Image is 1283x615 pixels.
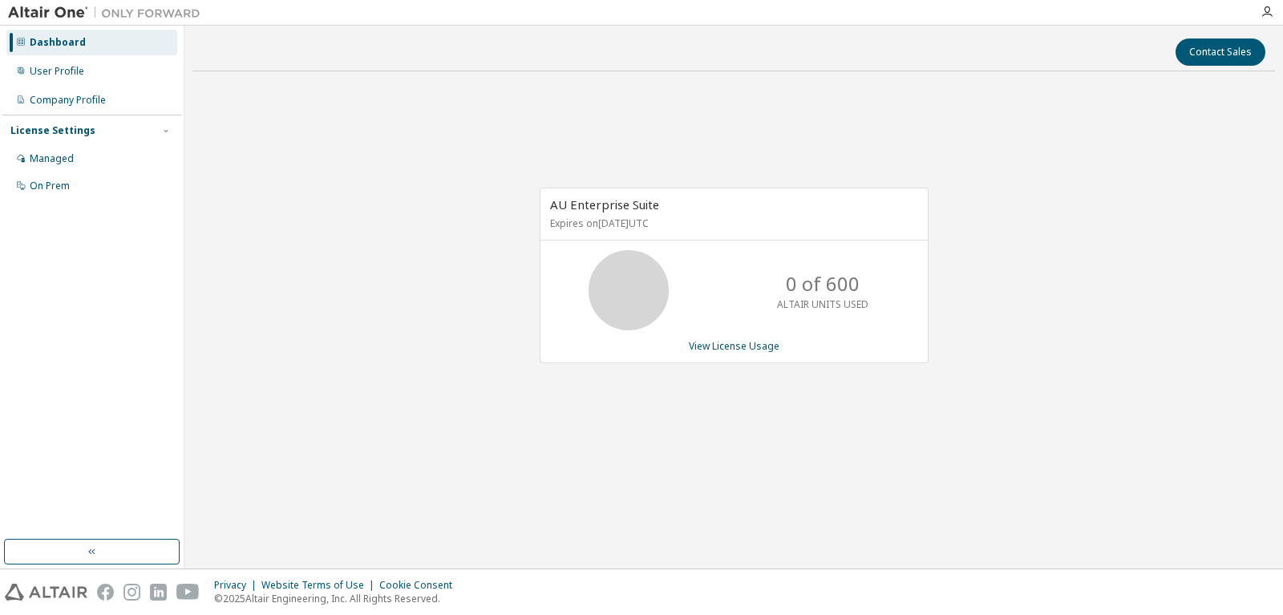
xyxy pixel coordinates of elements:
[379,579,462,592] div: Cookie Consent
[1176,38,1265,66] button: Contact Sales
[150,584,167,601] img: linkedin.svg
[689,339,779,353] a: View License Usage
[30,65,84,78] div: User Profile
[8,5,208,21] img: Altair One
[10,124,95,137] div: License Settings
[777,297,868,311] p: ALTAIR UNITS USED
[550,196,659,212] span: AU Enterprise Suite
[261,579,379,592] div: Website Terms of Use
[123,584,140,601] img: instagram.svg
[214,579,261,592] div: Privacy
[30,180,70,192] div: On Prem
[97,584,114,601] img: facebook.svg
[550,216,914,230] p: Expires on [DATE] UTC
[786,270,860,297] p: 0 of 600
[214,592,462,605] p: © 2025 Altair Engineering, Inc. All Rights Reserved.
[30,152,74,165] div: Managed
[5,584,87,601] img: altair_logo.svg
[30,94,106,107] div: Company Profile
[30,36,86,49] div: Dashboard
[176,584,200,601] img: youtube.svg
